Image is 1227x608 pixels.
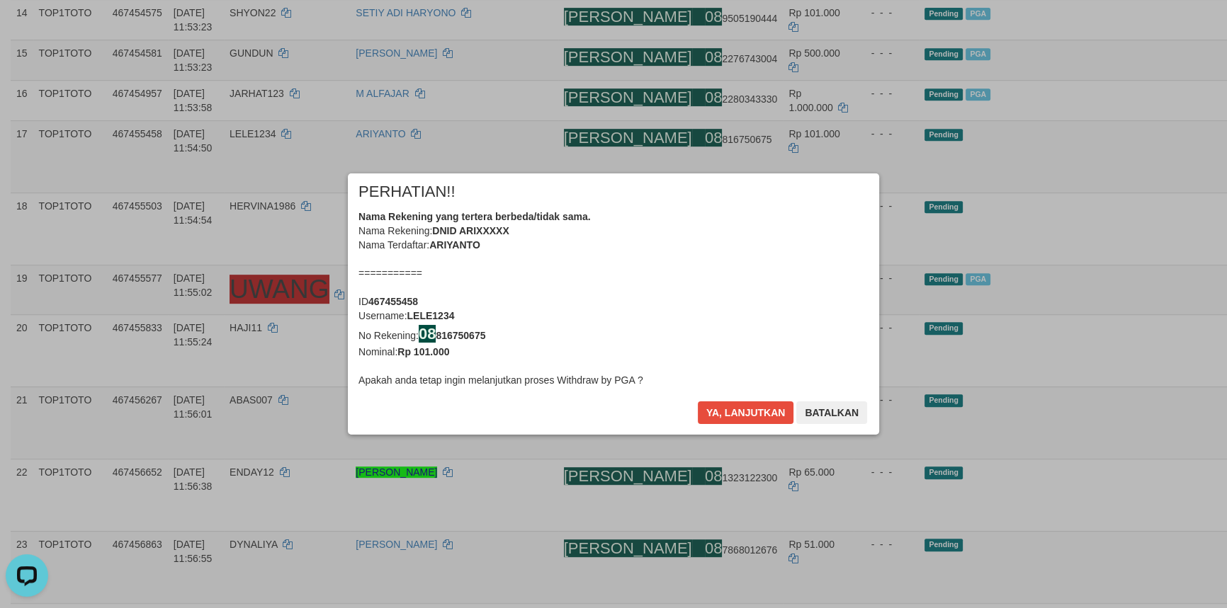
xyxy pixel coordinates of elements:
[796,401,867,424] button: Batalkan
[358,211,591,222] b: Nama Rekening yang tertera berbeda/tidak sama.
[432,225,509,236] b: DNID ARIXXXXX
[429,239,480,251] b: ARIYANTO
[368,296,418,307] b: 467455458
[419,330,486,341] b: 816750675
[698,401,794,424] button: Ya, lanjutkan
[358,210,869,387] div: Nama Rekening: Nama Terdaftar: =========== ID Username: No Rekening: Nominal: Apakah anda tetap i...
[358,185,456,199] span: PERHATIAN!!
[407,310,454,321] b: LELE1234
[6,6,48,48] button: Open LiveChat chat widget
[397,346,449,357] b: Rp 101.000
[419,325,436,343] ah_el_jm_1754079848546: 08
